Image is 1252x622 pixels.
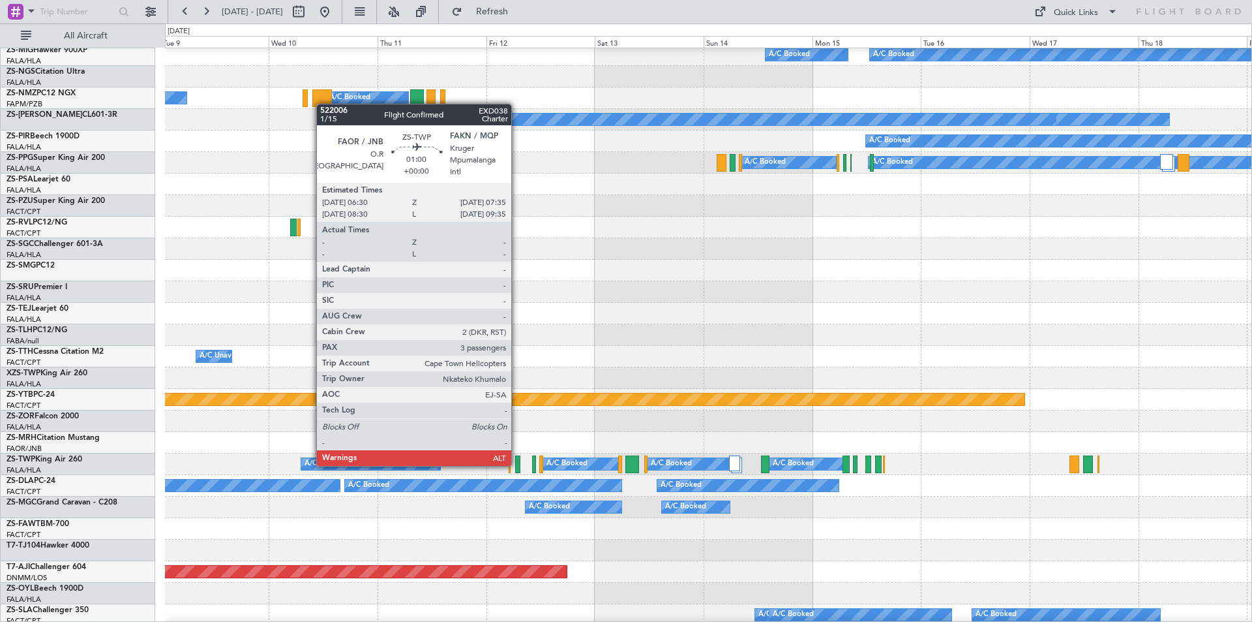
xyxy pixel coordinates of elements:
[7,164,41,174] a: FALA/HLA
[651,454,692,474] div: A/C Booked
[7,391,55,399] a: ZS-YTBPC-24
[921,36,1030,48] div: Tue 16
[1030,36,1139,48] div: Wed 17
[7,197,33,205] span: ZS-PZU
[465,7,520,16] span: Refresh
[869,131,910,151] div: A/C Booked
[7,68,35,76] span: ZS-NGS
[7,434,37,442] span: ZS-MRH
[7,369,40,377] span: XZS-TWP
[305,454,346,474] div: A/C Booked
[7,369,87,377] a: XZS-TWPKing Air 260
[704,36,812,48] div: Sun 14
[7,336,39,346] a: FABA/null
[7,542,40,550] span: T7-TJ104
[7,606,33,614] span: ZS-SLA
[7,477,34,485] span: ZS-DLA
[7,499,37,506] span: ZS-MGC
[222,6,283,18] span: [DATE] - [DATE]
[773,454,814,474] div: A/C Booked
[7,487,40,497] a: FACT/CPT
[7,563,86,571] a: T7-AJIChallenger 604
[329,88,370,108] div: A/C Booked
[1139,36,1247,48] div: Thu 18
[7,348,33,356] span: ZS-TTH
[40,2,115,22] input: Trip Number
[665,497,706,517] div: A/C Booked
[7,250,41,260] a: FALA/HLA
[7,305,68,313] a: ZS-TEJLearjet 60
[661,476,702,495] div: A/C Booked
[7,185,41,195] a: FALA/HLA
[7,606,89,614] a: ZS-SLAChallenger 350
[7,542,89,550] a: T7-TJ104Hawker 4000
[546,454,588,474] div: A/C Booked
[873,45,914,65] div: A/C Booked
[595,36,704,48] div: Sat 13
[7,154,33,162] span: ZS-PPG
[7,293,41,303] a: FALA/HLA
[7,132,30,140] span: ZS-PIR
[7,379,41,389] a: FALA/HLA
[7,262,55,270] a: ZS-SMGPC12
[7,412,79,420] a: ZS-ZORFalcon 2000
[7,326,67,334] a: ZS-TLHPC12/NG
[7,176,33,183] span: ZS-PSA
[160,36,269,48] div: Tue 9
[348,476,389,495] div: A/C Booked
[7,595,41,604] a: FALA/HLA
[7,262,36,270] span: ZS-SMG
[812,36,921,48] div: Mon 15
[7,585,83,593] a: ZS-OYLBeech 1900D
[7,56,41,66] a: FALA/HLA
[872,153,913,172] div: A/C Booked
[7,326,33,334] span: ZS-TLH
[7,520,69,528] a: ZS-FAWTBM-700
[445,1,524,22] button: Refresh
[7,240,34,248] span: ZS-SGC
[7,444,42,454] a: FAOR/JNB
[7,465,41,475] a: FALA/HLA
[7,154,105,162] a: ZS-PPGSuper King Air 200
[7,228,40,238] a: FACT/CPT
[7,283,67,291] a: ZS-SRUPremier I
[378,36,486,48] div: Thu 11
[1054,7,1098,20] div: Quick Links
[7,358,40,367] a: FACT/CPT
[7,412,35,420] span: ZS-ZOR
[7,563,30,571] span: T7-AJI
[7,520,36,528] span: ZS-FAW
[7,422,41,432] a: FALA/HLA
[7,348,104,356] a: ZS-TTHCessna Citation M2
[7,283,34,291] span: ZS-SRU
[7,391,33,399] span: ZS-YTB
[7,99,42,109] a: FAPM/PZB
[7,499,117,506] a: ZS-MGCGrand Caravan - C208
[34,31,138,40] span: All Aircraft
[7,46,87,54] a: ZS-MIGHawker 900XP
[7,111,117,119] a: ZS-[PERSON_NAME]CL601-3R
[7,46,33,54] span: ZS-MIG
[529,497,570,517] div: A/C Booked
[7,315,41,324] a: FALA/HLA
[329,390,370,409] div: A/C Booked
[329,110,370,129] div: A/C Booked
[7,434,100,442] a: ZS-MRHCitation Mustang
[7,207,40,217] a: FACT/CPT
[7,573,47,583] a: DNMM/LOS
[7,89,37,97] span: ZS-NMZ
[14,25,142,46] button: All Aircraft
[745,153,786,172] div: A/C Booked
[7,456,35,463] span: ZS-TWP
[7,78,41,87] a: FALA/HLA
[269,36,378,48] div: Wed 10
[769,45,810,65] div: A/C Booked
[7,176,70,183] a: ZS-PSALearjet 60
[7,219,33,226] span: ZS-RVL
[7,240,103,248] a: ZS-SGCChallenger 601-3A
[7,132,80,140] a: ZS-PIRBeech 1900D
[7,401,40,411] a: FACT/CPT
[7,456,82,463] a: ZS-TWPKing Air 260
[1028,1,1124,22] button: Quick Links
[7,68,85,76] a: ZS-NGSCitation Ultra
